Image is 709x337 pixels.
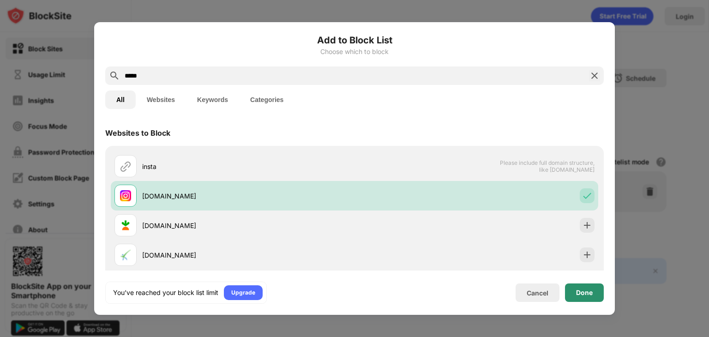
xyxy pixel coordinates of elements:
[142,162,354,171] div: insta
[105,33,604,47] h6: Add to Block List
[142,250,354,260] div: [DOMAIN_NAME]
[120,220,131,231] img: favicons
[120,190,131,201] img: favicons
[499,159,595,173] span: Please include full domain structure, like [DOMAIN_NAME]
[142,221,354,230] div: [DOMAIN_NAME]
[231,288,255,297] div: Upgrade
[576,289,593,296] div: Done
[120,249,131,260] img: favicons
[109,70,120,81] img: search.svg
[589,70,600,81] img: search-close
[239,90,294,109] button: Categories
[186,90,239,109] button: Keywords
[113,288,218,297] div: You’ve reached your block list limit
[136,90,186,109] button: Websites
[105,48,604,55] div: Choose which to block
[120,161,131,172] img: url.svg
[142,191,354,201] div: [DOMAIN_NAME]
[105,90,136,109] button: All
[527,289,548,297] div: Cancel
[105,128,170,138] div: Websites to Block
